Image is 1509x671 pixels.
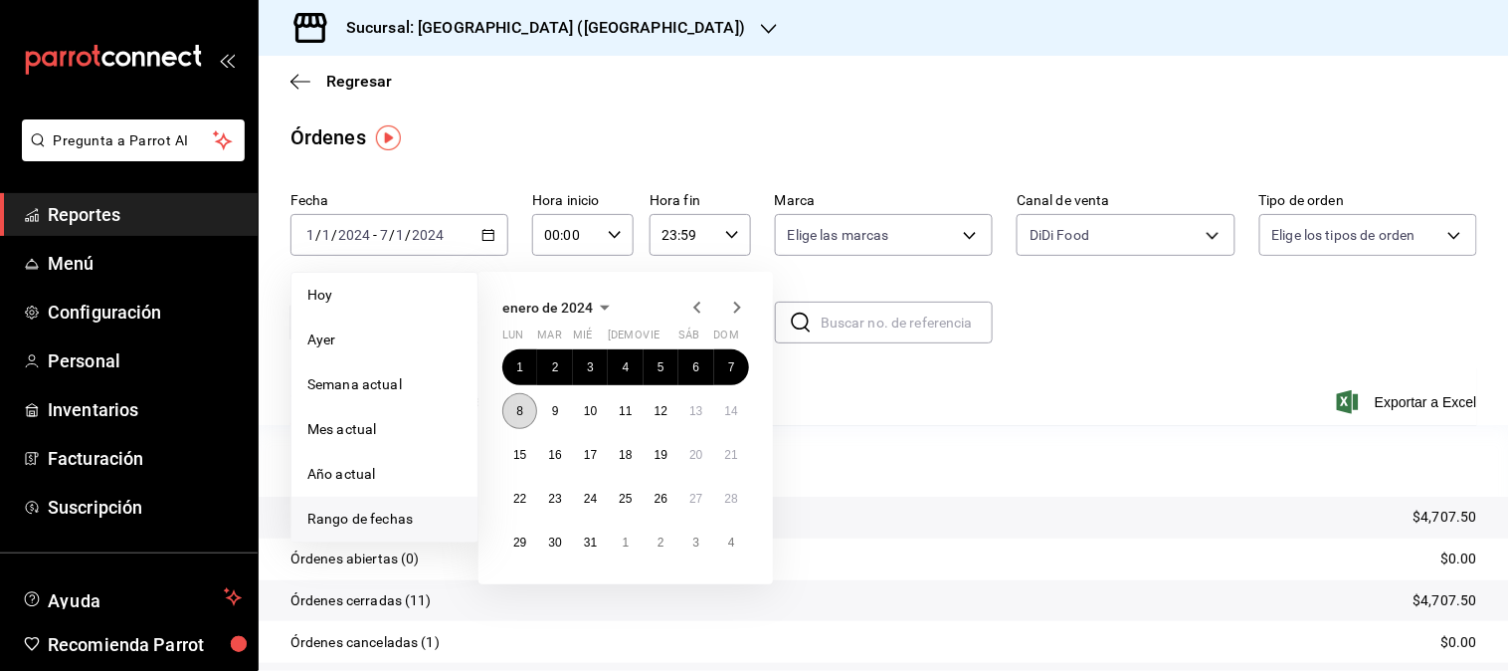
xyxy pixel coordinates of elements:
[537,329,561,349] abbr: martes
[513,448,526,462] abbr: 15 de enero de 2024
[584,536,597,550] abbr: 31 de enero de 2024
[619,448,632,462] abbr: 18 de enero de 2024
[658,536,664,550] abbr: 2 de febrero de 2024
[1440,549,1477,569] p: $0.00
[1440,632,1477,653] p: $0.00
[608,437,643,473] button: 18 de enero de 2024
[692,360,699,374] abbr: 6 de enero de 2024
[48,445,242,472] span: Facturación
[22,119,245,161] button: Pregunta a Parrot AI
[650,194,751,208] label: Hora fin
[315,227,321,243] span: /
[623,360,630,374] abbr: 4 de enero de 2024
[678,329,699,349] abbr: sábado
[573,329,592,349] abbr: miércoles
[692,536,699,550] abbr: 3 de febrero de 2024
[608,393,643,429] button: 11 de enero de 2024
[552,360,559,374] abbr: 2 de enero de 2024
[587,360,594,374] abbr: 3 de enero de 2024
[290,632,440,653] p: Órdenes canceladas (1)
[307,419,462,440] span: Mes actual
[725,492,738,506] abbr: 28 de enero de 2024
[644,349,678,385] button: 5 de enero de 2024
[1414,590,1477,611] p: $4,707.50
[373,227,377,243] span: -
[502,481,537,517] button: 22 de enero de 2024
[714,481,749,517] button: 28 de enero de 2024
[513,536,526,550] abbr: 29 de enero de 2024
[1017,194,1234,208] label: Canal de venta
[307,374,462,395] span: Semana actual
[48,201,242,228] span: Reportes
[725,448,738,462] abbr: 21 de enero de 2024
[290,194,508,208] label: Fecha
[658,360,664,374] abbr: 5 de enero de 2024
[537,349,572,385] button: 2 de enero de 2024
[678,393,713,429] button: 13 de enero de 2024
[1272,225,1415,245] span: Elige los tipos de orden
[678,525,713,560] button: 3 de febrero de 2024
[502,437,537,473] button: 15 de enero de 2024
[516,404,523,418] abbr: 8 de enero de 2024
[537,481,572,517] button: 23 de enero de 2024
[714,393,749,429] button: 14 de enero de 2024
[54,130,214,151] span: Pregunta a Parrot AI
[678,481,713,517] button: 27 de enero de 2024
[330,16,745,40] h3: Sucursal: [GEOGRAPHIC_DATA] ([GEOGRAPHIC_DATA])
[532,194,634,208] label: Hora inicio
[502,349,537,385] button: 1 de enero de 2024
[219,52,235,68] button: open_drawer_menu
[644,437,678,473] button: 19 de enero de 2024
[573,437,608,473] button: 17 de enero de 2024
[305,227,315,243] input: --
[307,464,462,485] span: Año actual
[644,393,678,429] button: 12 de enero de 2024
[331,227,337,243] span: /
[725,404,738,418] abbr: 14 de enero de 2024
[689,448,702,462] abbr: 20 de enero de 2024
[290,549,420,569] p: Órdenes abiertas (0)
[644,329,660,349] abbr: viernes
[678,349,713,385] button: 6 de enero de 2024
[821,303,993,342] input: Buscar no. de referencia
[48,631,242,658] span: Recomienda Parrot
[502,393,537,429] button: 8 de enero de 2024
[775,194,993,208] label: Marca
[552,404,559,418] abbr: 9 de enero de 2024
[379,227,389,243] input: --
[584,492,597,506] abbr: 24 de enero de 2024
[502,525,537,560] button: 29 de enero de 2024
[548,492,561,506] abbr: 23 de enero de 2024
[714,349,749,385] button: 7 de enero de 2024
[48,347,242,374] span: Personal
[537,437,572,473] button: 16 de enero de 2024
[376,125,401,150] button: Tooltip marker
[689,404,702,418] abbr: 13 de enero de 2024
[619,492,632,506] abbr: 25 de enero de 2024
[48,396,242,423] span: Inventarios
[537,525,572,560] button: 30 de enero de 2024
[1341,390,1477,414] button: Exportar a Excel
[290,72,392,91] button: Regresar
[326,72,392,91] span: Regresar
[548,536,561,550] abbr: 30 de enero de 2024
[337,227,371,243] input: ----
[655,492,667,506] abbr: 26 de enero de 2024
[537,393,572,429] button: 9 de enero de 2024
[655,448,667,462] abbr: 19 de enero de 2024
[644,525,678,560] button: 2 de febrero de 2024
[788,225,889,245] span: Elige las marcas
[48,299,242,326] span: Configuración
[548,448,561,462] abbr: 16 de enero de 2024
[728,536,735,550] abbr: 4 de febrero de 2024
[714,525,749,560] button: 4 de febrero de 2024
[321,227,331,243] input: --
[406,227,412,243] span: /
[48,494,242,521] span: Suscripción
[573,481,608,517] button: 24 de enero de 2024
[307,285,462,306] span: Hoy
[14,144,245,165] a: Pregunta a Parrot AI
[307,509,462,530] span: Rango de fechas
[502,300,593,316] span: enero de 2024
